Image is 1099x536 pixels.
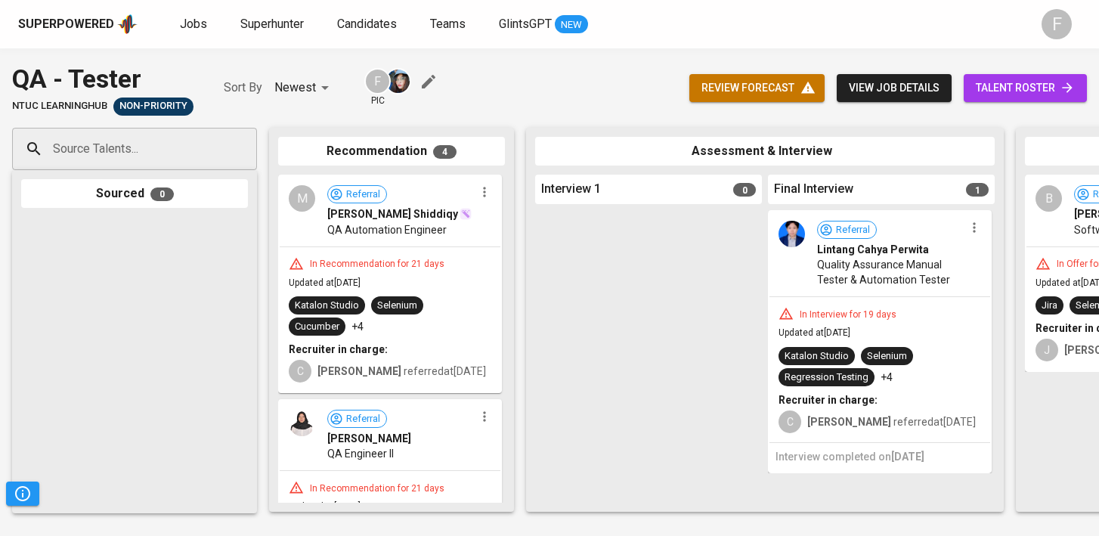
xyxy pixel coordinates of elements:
[249,147,252,150] button: Open
[117,13,138,36] img: app logo
[224,79,262,97] p: Sort By
[430,15,469,34] a: Teams
[430,17,466,31] span: Teams
[289,501,361,512] span: Updated at [DATE]
[289,277,361,288] span: Updated at [DATE]
[785,370,868,385] div: Regression Testing
[535,137,995,166] div: Assessment & Interview
[304,258,450,271] div: In Recommendation for 21 days
[12,60,193,98] div: QA - Tester
[364,68,391,107] div: pic
[1042,299,1057,313] div: Jira
[830,223,876,237] span: Referral
[337,15,400,34] a: Candidates
[304,482,450,495] div: In Recommendation for 21 days
[289,343,388,355] b: Recruiter in charge:
[774,181,853,198] span: Final Interview
[327,222,447,237] span: QA Automation Engineer
[701,79,813,98] span: review forecast
[881,370,893,385] p: +4
[555,17,588,33] span: NEW
[891,451,924,463] span: [DATE]
[12,99,107,113] span: NTUC LearningHub
[337,17,397,31] span: Candidates
[807,416,891,428] b: [PERSON_NAME]
[976,79,1075,98] span: talent roster
[837,74,952,102] button: view job details
[849,79,940,98] span: view job details
[278,137,505,166] div: Recommendation
[541,181,601,198] span: Interview 1
[779,221,805,247] img: 2949ce7d669c6a87ebe6677609fc0873.jpg
[150,187,174,201] span: 0
[113,98,193,116] div: Sufficient Talents in Pipeline
[817,257,964,287] span: Quality Assurance Manual Tester & Automation Tester
[364,68,391,94] div: F
[21,179,248,209] div: Sourced
[289,410,315,436] img: 8c676729b09744086c57122dec807d2d.jpg
[1042,9,1072,39] div: F
[240,15,307,34] a: Superhunter
[794,308,902,321] div: In Interview for 19 days
[779,394,878,406] b: Recruiter in charge:
[180,17,207,31] span: Jobs
[113,99,193,113] span: Non-Priority
[499,15,588,34] a: GlintsGPT NEW
[351,319,364,334] p: +4
[1036,185,1062,212] div: B
[274,79,316,97] p: Newest
[386,70,410,93] img: diazagista@glints.com
[779,327,850,338] span: Updated at [DATE]
[966,183,989,197] span: 1
[18,13,138,36] a: Superpoweredapp logo
[340,412,386,426] span: Referral
[327,431,411,446] span: [PERSON_NAME]
[327,206,458,222] span: [PERSON_NAME] Shiddiqy
[317,365,486,377] span: referred at [DATE]
[964,74,1087,102] a: talent roster
[317,365,401,377] b: [PERSON_NAME]
[180,15,210,34] a: Jobs
[295,299,359,313] div: Katalon Studio
[274,74,334,102] div: Newest
[733,183,756,197] span: 0
[433,145,457,159] span: 4
[340,187,386,202] span: Referral
[327,446,394,461] span: QA Engineer II
[807,416,976,428] span: referred at [DATE]
[775,449,984,466] h6: Interview completed on
[499,17,552,31] span: GlintsGPT
[689,74,825,102] button: review forecast
[240,17,304,31] span: Superhunter
[1036,339,1058,361] div: J
[278,175,502,393] div: MReferral[PERSON_NAME] ShiddiqyQA Automation EngineerIn Recommendation for 21 daysUpdated at[DATE...
[768,210,992,473] div: ReferralLintang Cahya PerwitaQuality Assurance Manual Tester & Automation TesterIn Interview for ...
[6,482,39,506] button: Pipeline Triggers
[295,320,339,334] div: Cucumber
[817,242,929,257] span: Lintang Cahya Perwita
[867,349,907,364] div: Selenium
[460,208,472,220] img: magic_wand.svg
[289,185,315,212] div: M
[289,360,311,383] div: C
[377,299,417,313] div: Selenium
[779,411,801,433] div: C
[18,16,114,33] div: Superpowered
[785,349,849,364] div: Katalon Studio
